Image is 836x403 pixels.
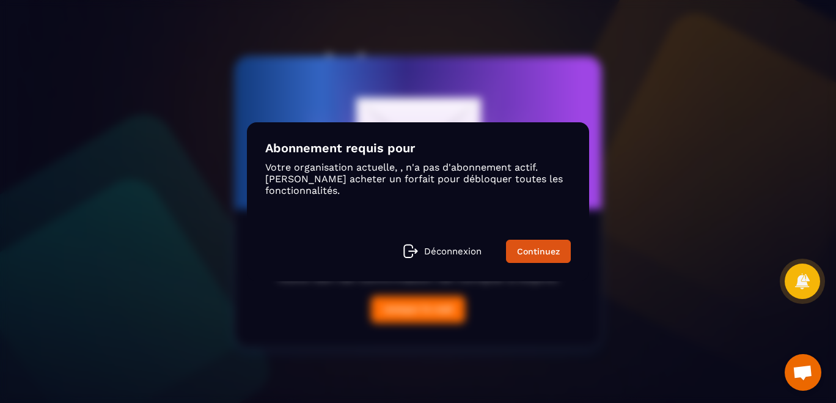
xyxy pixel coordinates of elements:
[265,141,571,155] h4: Abonnement requis pour
[506,240,571,263] a: Continuez
[785,354,821,391] a: Ouvrir le chat
[403,244,482,259] a: Déconnexion
[265,161,571,196] p: Votre organisation actuelle, , n'a pas d'abonnement actif. [PERSON_NAME] acheter un forfait pour ...
[424,246,482,257] p: Déconnexion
